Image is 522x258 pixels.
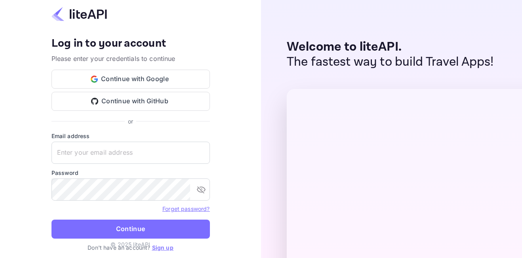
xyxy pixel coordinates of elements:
[162,205,210,212] a: Forget password?
[51,132,210,140] label: Email address
[287,40,494,55] p: Welcome to liteAPI.
[51,169,210,177] label: Password
[193,182,209,197] button: toggle password visibility
[51,220,210,239] button: Continue
[162,205,210,212] a: Forget password?
[51,6,107,22] img: liteapi
[110,240,150,249] p: © 2025 liteAPI
[51,92,210,111] button: Continue with GitHub
[51,70,210,89] button: Continue with Google
[51,37,210,51] h4: Log in to your account
[152,244,173,251] a: Sign up
[287,55,494,70] p: The fastest way to build Travel Apps!
[128,117,133,125] p: or
[51,142,210,164] input: Enter your email address
[51,54,210,63] p: Please enter your credentials to continue
[51,243,210,252] p: Don't have an account?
